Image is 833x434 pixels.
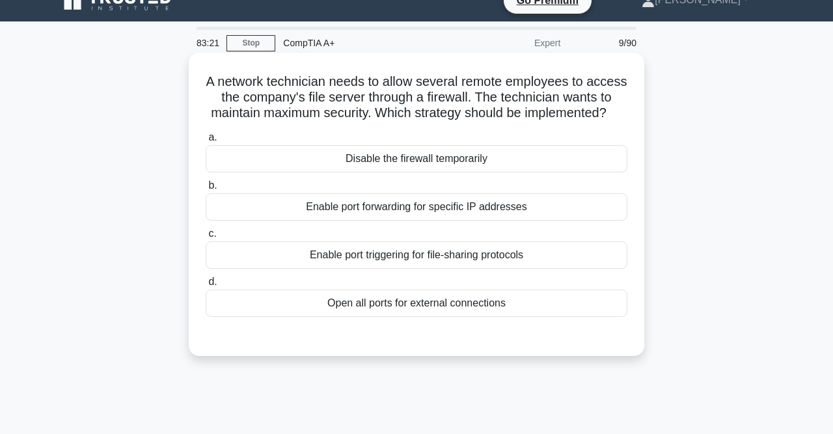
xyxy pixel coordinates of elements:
span: b. [208,180,217,191]
div: 9/90 [568,30,644,56]
a: Stop [226,35,275,51]
div: Enable port forwarding for specific IP addresses [206,193,627,221]
span: a. [208,131,217,142]
div: Disable the firewall temporarily [206,145,627,172]
h5: A network technician needs to allow several remote employees to access the company's file server ... [204,74,629,122]
div: Expert [454,30,568,56]
div: Open all ports for external connections [206,290,627,317]
div: Enable port triggering for file-sharing protocols [206,241,627,269]
div: 83:21 [189,30,226,56]
span: c. [208,228,216,239]
span: d. [208,276,217,287]
div: CompTIA A+ [275,30,454,56]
